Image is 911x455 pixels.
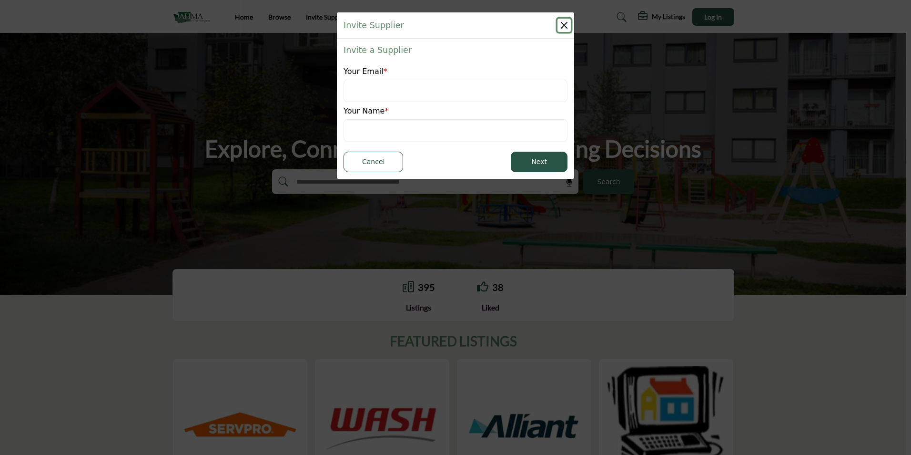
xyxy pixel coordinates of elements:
[344,105,388,117] label: Your Name
[511,152,567,172] button: Next
[557,19,571,32] button: Close
[344,66,387,77] label: Your Email
[344,152,403,172] button: Cancel
[344,45,412,55] h5: Invite a Supplier
[344,19,404,31] h1: Invite Supplier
